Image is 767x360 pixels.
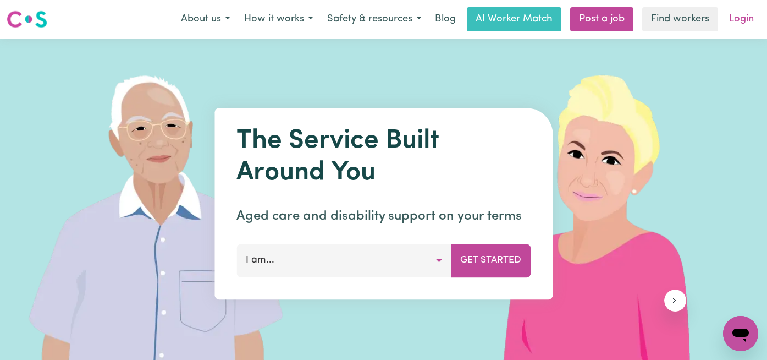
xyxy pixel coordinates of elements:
p: Aged care and disability support on your terms [236,206,531,226]
iframe: Close message [664,290,686,312]
a: Find workers [642,7,718,31]
button: How it works [237,8,320,31]
img: Careseekers logo [7,9,47,29]
iframe: Button to launch messaging window [723,316,758,351]
a: Careseekers logo [7,7,47,32]
a: Post a job [570,7,633,31]
a: Login [722,7,760,31]
button: Get Started [451,244,531,277]
button: I am... [236,244,451,277]
a: Blog [428,7,462,31]
span: Need any help? [7,8,67,17]
button: About us [174,8,237,31]
h1: The Service Built Around You [236,126,531,189]
a: AI Worker Match [467,7,561,31]
button: Safety & resources [320,8,428,31]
